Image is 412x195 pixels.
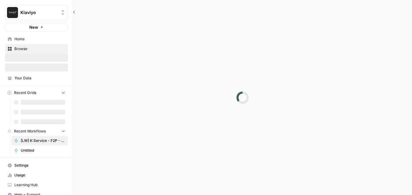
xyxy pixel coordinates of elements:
[14,75,65,81] span: Your Data
[14,182,65,188] span: Learning Hub
[21,138,65,143] span: [LW] K:Service - F2P - Email Flows
[14,46,65,52] span: Browse
[14,163,65,168] span: Settings
[11,136,68,146] a: [LW] K:Service - F2P - Email Flows
[29,24,38,30] span: New
[14,36,65,42] span: Home
[5,161,68,170] a: Settings
[14,172,65,178] span: Usage
[5,44,68,54] a: Browse
[5,180,68,190] a: Learning Hub
[14,128,46,134] span: Recent Workflows
[5,34,68,44] a: Home
[7,7,18,18] img: Klaviyo Logo
[5,23,68,32] button: New
[11,146,68,155] a: Untitled
[5,5,68,20] button: Workspace: Klaviyo
[14,90,36,96] span: Recent Grids
[5,88,68,97] button: Recent Grids
[5,73,68,83] a: Your Data
[21,148,65,153] span: Untitled
[5,170,68,180] a: Usage
[5,127,68,136] button: Recent Workflows
[20,9,57,16] span: Klaviyo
